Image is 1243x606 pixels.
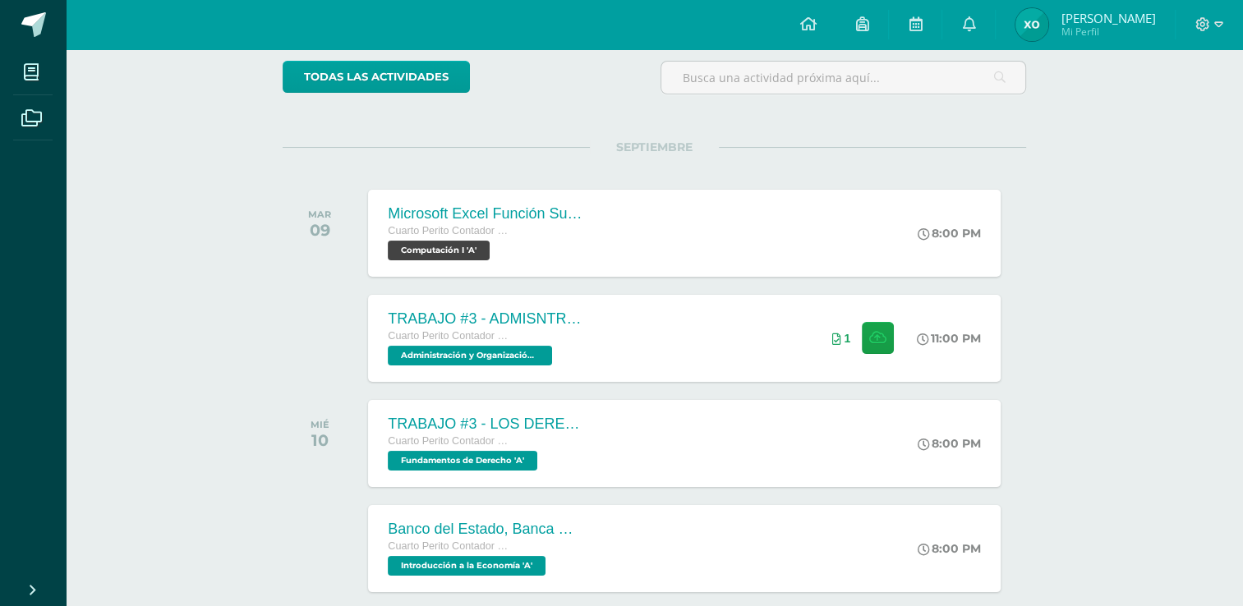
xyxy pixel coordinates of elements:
span: SEPTIEMBRE [590,140,719,154]
span: Mi Perfil [1061,25,1155,39]
div: TRABAJO #3 - LOS DERECHOS HUMANOS [388,415,585,433]
span: 1 [844,332,850,345]
div: Microsoft Excel Función Sumar.Si.conjunto [388,205,585,223]
span: [PERSON_NAME] [1061,10,1155,26]
div: 8:00 PM [918,541,981,556]
div: MIÉ [311,419,329,430]
input: Busca una actividad próxima aquí... [661,62,1025,94]
div: 10 [311,430,329,450]
img: 908a9140ba353265005d14386c50dbce.png [1015,8,1048,41]
span: Computación I 'A' [388,241,490,260]
span: Administración y Organización de Oficina 'A' [388,346,552,365]
div: Banco del Estado, Banca Múltiple. [388,521,585,538]
span: Cuarto Perito Contador con Orientación en Computación [388,225,511,236]
div: 8:00 PM [918,436,981,451]
span: Fundamentos de Derecho 'A' [388,451,537,471]
span: Cuarto Perito Contador con Orientación en Computación [388,435,511,447]
div: Archivos entregados [831,332,850,345]
a: todas las Actividades [283,61,470,93]
div: TRABAJO #3 - ADMISNTRACIÓN PÚBLICA [388,310,585,328]
div: 8:00 PM [918,226,981,241]
span: Introducción a la Economía 'A' [388,556,546,576]
span: Cuarto Perito Contador con Orientación en Computación [388,540,511,552]
div: MAR [308,209,331,220]
div: 09 [308,220,331,240]
div: 11:00 PM [917,331,981,346]
span: Cuarto Perito Contador con Orientación en Computación [388,330,511,342]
